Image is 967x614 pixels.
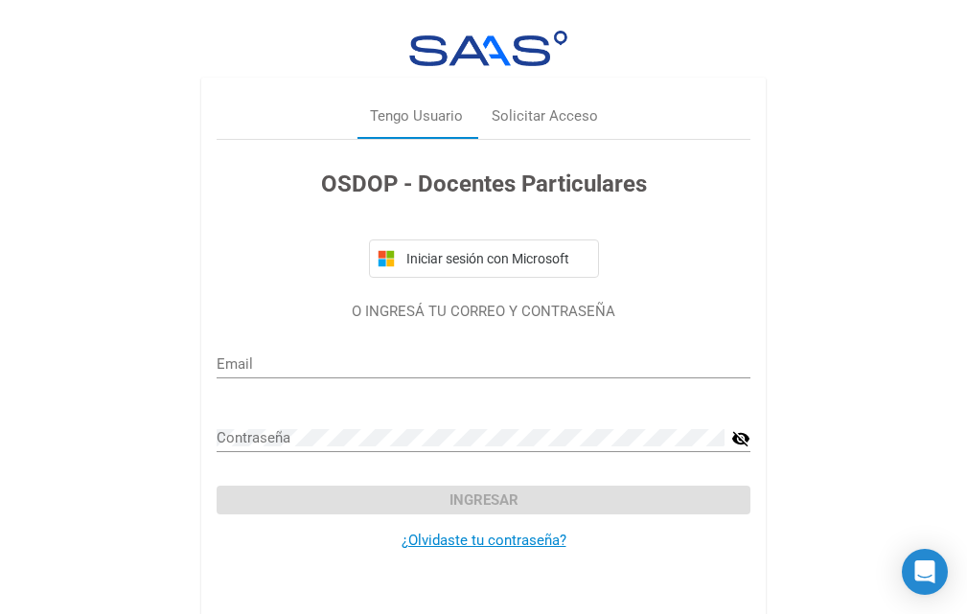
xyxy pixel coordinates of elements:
[369,239,599,278] button: Iniciar sesión con Microsoft
[217,167,750,201] h3: OSDOP - Docentes Particulares
[217,301,750,323] p: O INGRESÁ TU CORREO Y CONTRASEÑA
[449,491,518,509] span: Ingresar
[402,532,566,549] a: ¿Olvidaste tu contraseña?
[731,427,750,450] mat-icon: visibility_off
[403,251,590,266] span: Iniciar sesión con Microsoft
[492,105,598,127] div: Solicitar Acceso
[217,486,750,514] button: Ingresar
[902,549,948,595] div: Open Intercom Messenger
[370,105,463,127] div: Tengo Usuario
